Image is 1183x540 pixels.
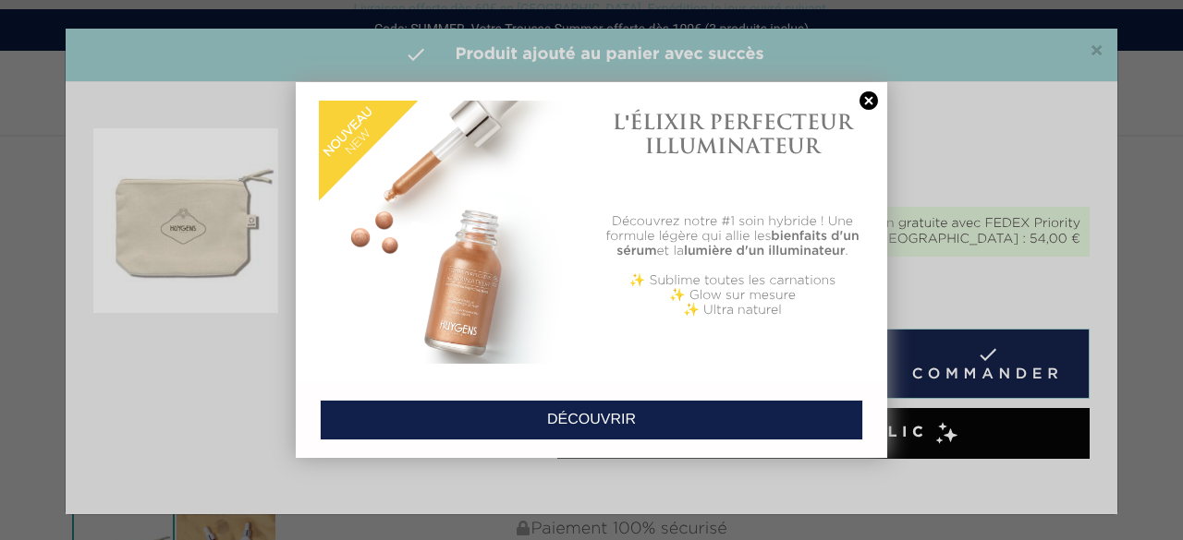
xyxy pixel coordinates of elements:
[616,230,859,258] b: bienfaits d'un sérum
[684,245,846,258] b: lumière d'un illuminateur
[601,288,864,303] p: ✨ Glow sur mesure
[601,273,864,288] p: ✨ Sublime toutes les carnations
[601,303,864,318] p: ✨ Ultra naturel
[601,214,864,258] p: Découvrez notre #1 soin hybride ! Une formule légère qui allie les et la .
[601,110,864,159] h1: L'ÉLIXIR PERFECTEUR ILLUMINATEUR
[320,400,863,440] a: DÉCOUVRIR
